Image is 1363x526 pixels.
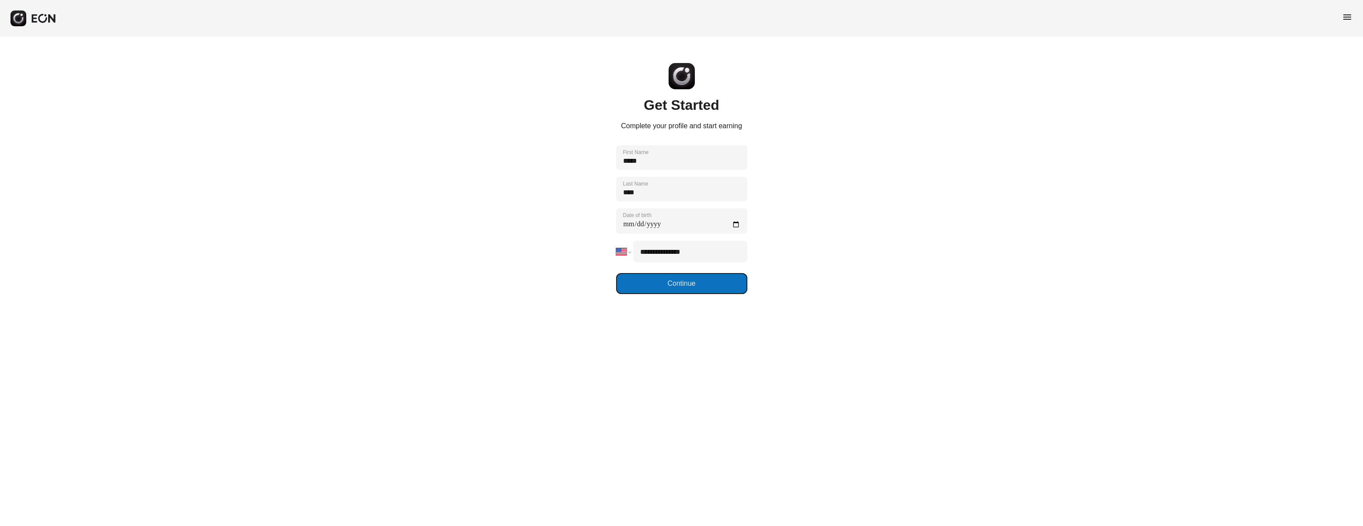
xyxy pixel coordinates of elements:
label: First Name [623,149,649,156]
p: Complete your profile and start earning [621,121,742,131]
label: Last Name [623,180,648,187]
h1: Get Started [621,100,742,110]
label: Date of birth [623,212,652,219]
span: menu [1342,12,1352,22]
button: Continue [616,273,747,294]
